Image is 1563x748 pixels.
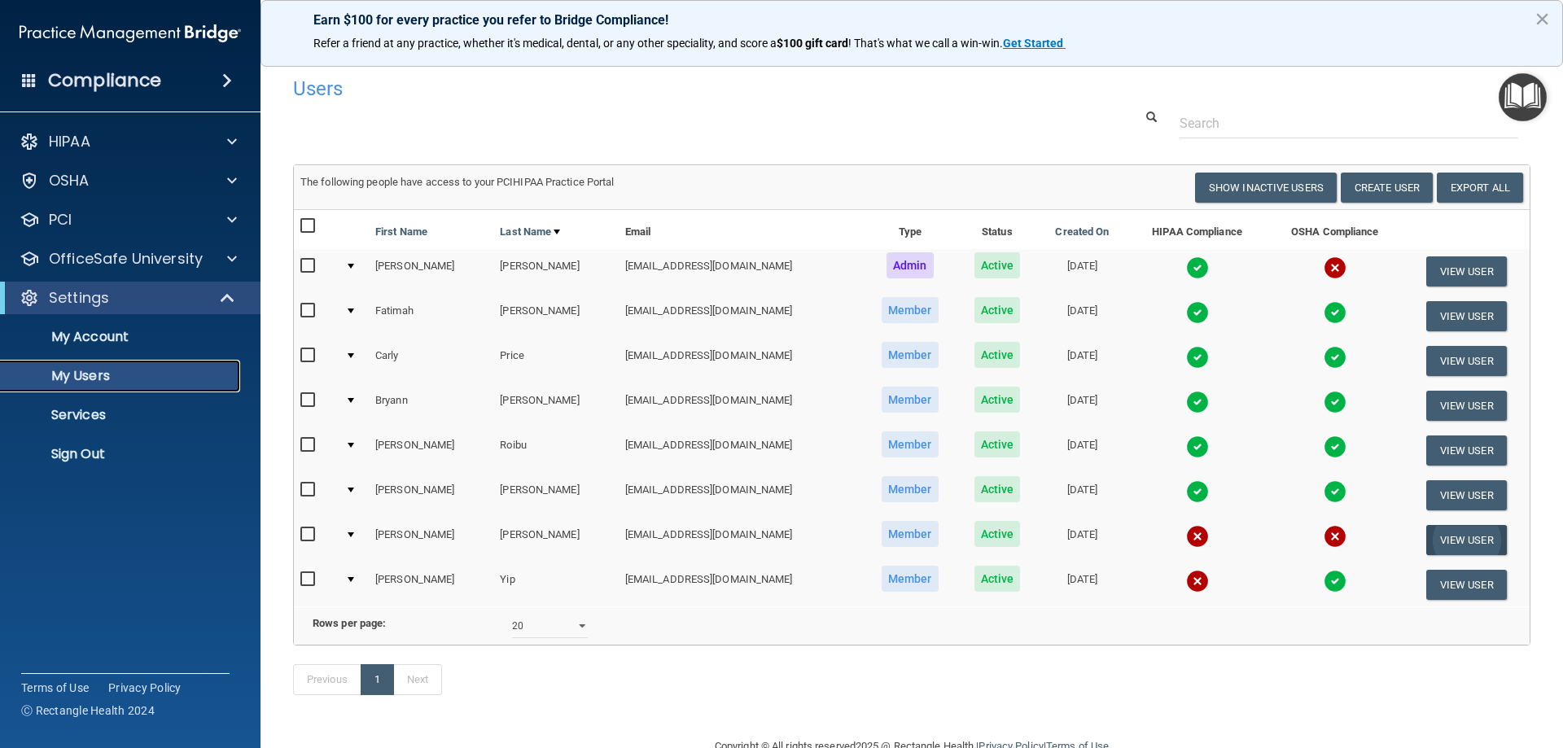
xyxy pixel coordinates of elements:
[1426,346,1507,376] button: View User
[619,210,863,249] th: Email
[1186,256,1209,279] img: tick.e7d51cea.svg
[882,342,939,368] span: Member
[974,431,1021,457] span: Active
[1324,480,1346,503] img: tick.e7d51cea.svg
[21,680,89,696] a: Terms of Use
[1499,73,1547,121] button: Open Resource Center
[11,407,233,423] p: Services
[957,210,1037,249] th: Status
[20,249,237,269] a: OfficeSafe University
[493,249,618,294] td: [PERSON_NAME]
[1195,173,1337,203] button: Show Inactive Users
[619,383,863,428] td: [EMAIL_ADDRESS][DOMAIN_NAME]
[1426,256,1507,287] button: View User
[375,222,427,242] a: First Name
[1003,37,1066,50] a: Get Started
[11,368,233,384] p: My Users
[369,294,493,339] td: Fatimah
[1186,346,1209,369] img: tick.e7d51cea.svg
[1186,301,1209,324] img: tick.e7d51cea.svg
[1535,6,1550,32] button: Close
[20,288,236,308] a: Settings
[493,473,618,518] td: [PERSON_NAME]
[493,518,618,562] td: [PERSON_NAME]
[313,37,777,50] span: Refer a friend at any practice, whether it's medical, dental, or any other speciality, and score a
[1037,294,1127,339] td: [DATE]
[882,297,939,323] span: Member
[1426,301,1507,331] button: View User
[619,473,863,518] td: [EMAIL_ADDRESS][DOMAIN_NAME]
[361,664,394,695] a: 1
[1037,518,1127,562] td: [DATE]
[619,562,863,606] td: [EMAIL_ADDRESS][DOMAIN_NAME]
[49,210,72,230] p: PCI
[1037,428,1127,473] td: [DATE]
[1186,435,1209,458] img: tick.e7d51cea.svg
[1186,480,1209,503] img: tick.e7d51cea.svg
[619,518,863,562] td: [EMAIL_ADDRESS][DOMAIN_NAME]
[974,297,1021,323] span: Active
[619,249,863,294] td: [EMAIL_ADDRESS][DOMAIN_NAME]
[974,387,1021,413] span: Active
[1037,562,1127,606] td: [DATE]
[369,562,493,606] td: [PERSON_NAME]
[48,69,161,92] h4: Compliance
[49,288,109,308] p: Settings
[300,176,615,188] span: The following people have access to your PCIHIPAA Practice Portal
[1186,525,1209,548] img: cross.ca9f0e7f.svg
[1324,256,1346,279] img: cross.ca9f0e7f.svg
[20,17,241,50] img: PMB logo
[49,249,203,269] p: OfficeSafe University
[313,617,386,629] b: Rows per page:
[619,428,863,473] td: [EMAIL_ADDRESS][DOMAIN_NAME]
[108,680,182,696] a: Privacy Policy
[887,252,934,278] span: Admin
[882,566,939,592] span: Member
[974,252,1021,278] span: Active
[1426,391,1507,421] button: View User
[313,12,1510,28] p: Earn $100 for every practice you refer to Bridge Compliance!
[369,383,493,428] td: Bryann
[974,342,1021,368] span: Active
[369,249,493,294] td: [PERSON_NAME]
[493,294,618,339] td: [PERSON_NAME]
[20,210,237,230] a: PCI
[1437,173,1523,203] a: Export All
[974,476,1021,502] span: Active
[1186,570,1209,593] img: cross.ca9f0e7f.svg
[974,521,1021,547] span: Active
[49,171,90,190] p: OSHA
[1037,339,1127,383] td: [DATE]
[1037,473,1127,518] td: [DATE]
[1426,480,1507,510] button: View User
[293,78,1005,99] h4: Users
[1267,210,1403,249] th: OSHA Compliance
[1127,210,1267,249] th: HIPAA Compliance
[493,562,618,606] td: Yip
[11,446,233,462] p: Sign Out
[49,132,90,151] p: HIPAA
[1037,249,1127,294] td: [DATE]
[293,664,361,695] a: Previous
[882,476,939,502] span: Member
[20,132,237,151] a: HIPAA
[1180,108,1518,138] input: Search
[863,210,957,249] th: Type
[1426,435,1507,466] button: View User
[369,518,493,562] td: [PERSON_NAME]
[882,521,939,547] span: Member
[619,294,863,339] td: [EMAIL_ADDRESS][DOMAIN_NAME]
[369,339,493,383] td: Carly
[1324,346,1346,369] img: tick.e7d51cea.svg
[848,37,1003,50] span: ! That's what we call a win-win.
[11,329,233,345] p: My Account
[882,387,939,413] span: Member
[369,473,493,518] td: [PERSON_NAME]
[493,339,618,383] td: Price
[1186,391,1209,413] img: tick.e7d51cea.svg
[21,702,155,719] span: Ⓒ Rectangle Health 2024
[974,566,1021,592] span: Active
[619,339,863,383] td: [EMAIL_ADDRESS][DOMAIN_NAME]
[882,431,939,457] span: Member
[1003,37,1063,50] strong: Get Started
